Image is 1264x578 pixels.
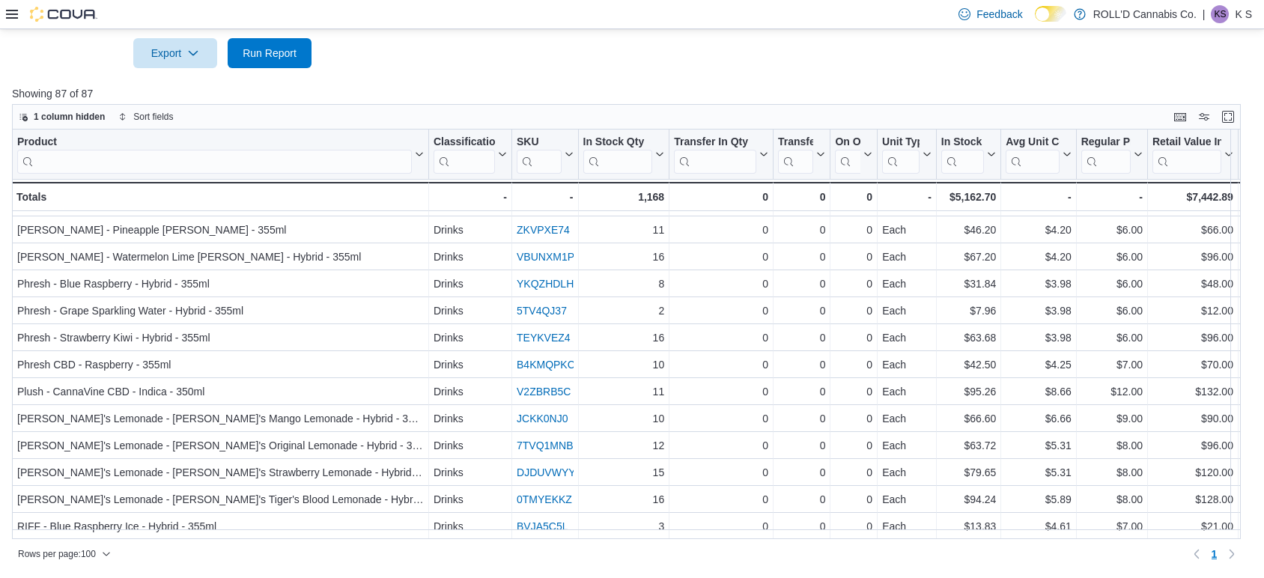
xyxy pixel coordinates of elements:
a: DJDUVWYY [517,466,576,478]
div: SKU URL [517,135,561,173]
div: - [1081,188,1143,206]
div: $7,442.89 [1152,188,1233,206]
span: Feedback [976,7,1022,22]
div: $66.00 [1152,221,1233,239]
div: 0 [674,463,768,481]
div: Drinks [434,517,507,535]
div: Retail Value In Stock [1152,135,1221,149]
div: [PERSON_NAME]'s Lemonade - [PERSON_NAME]'s Strawberry Lemonade - Hybrid - 355ml [17,463,424,481]
div: $75.90 [941,194,996,212]
button: Transfer In Qty [674,135,768,173]
div: 16 [583,329,665,347]
span: KS [1214,5,1226,23]
div: $6.00 [1081,275,1143,293]
div: Each [882,356,932,374]
div: Transfer In Qty [674,135,756,149]
div: 0 [674,436,768,454]
div: Drinks [434,275,507,293]
div: 0 [835,221,872,239]
div: $6.00 [1081,302,1143,320]
div: On Order Qty [835,135,860,173]
div: 0 [674,329,768,347]
p: K S [1235,5,1252,23]
div: 0 [778,436,825,454]
button: Classification [434,135,507,173]
div: SKU [517,135,561,149]
div: 0 [778,248,825,266]
div: 15 [583,463,665,481]
div: 0 [778,356,825,374]
div: Regular Price [1081,135,1131,149]
div: 1,168 [583,188,665,206]
button: Avg Unit Cost In Stock [1006,135,1071,173]
div: $6.00 [1081,248,1143,266]
div: 0 [835,248,872,266]
div: $6.00 [1081,221,1143,239]
div: 0 [835,436,872,454]
div: In Stock Qty [583,135,653,173]
div: Drinks [434,248,507,266]
div: Drinks [434,302,507,320]
div: Drinks [434,383,507,401]
div: $66.60 [941,410,996,428]
a: 0TMYEKKZ [517,493,572,505]
div: $7.00 [1081,194,1143,212]
div: 0 [778,302,825,320]
div: $3.98 [1006,329,1071,347]
div: [PERSON_NAME]'s Lemonade - [PERSON_NAME]'s Original Lemonade - Hybrid - 355ml [17,436,424,454]
div: $8.00 [1081,490,1143,508]
div: $6.00 [1081,329,1143,347]
div: 0 [835,194,872,212]
div: $96.00 [1152,436,1233,454]
input: Dark Mode [1035,6,1066,22]
button: Unit Type [882,135,932,173]
div: 0 [835,490,872,508]
div: $5,162.70 [941,188,996,206]
button: Previous page [1188,545,1206,563]
div: $42.50 [941,356,996,374]
div: $8.00 [1081,463,1143,481]
div: Each [882,517,932,535]
div: $95.26 [941,383,996,401]
div: Phresh CBD - Raspberry - 355ml [17,356,424,374]
div: Drinks [434,194,507,212]
div: $63.72 [941,436,996,454]
a: BVJA5C5L [517,520,568,532]
div: - [434,188,507,206]
div: $70.00 [1152,356,1233,374]
div: Retail Value In Stock [1152,135,1221,173]
nav: Pagination for preceding grid [1188,542,1242,566]
button: Regular Price [1081,135,1143,173]
div: [PERSON_NAME]'s Lemonade - [PERSON_NAME]'s Mango Lemonade - Hybrid - 355ml [17,410,424,428]
div: Phresh - Strawberry Kiwi - Hybrid - 355ml [17,329,424,347]
div: $4.20 [1006,221,1071,239]
div: 0 [674,517,768,535]
button: In Stock Cost [941,135,996,173]
p: | [1203,5,1206,23]
a: ZKVPXE74 [517,224,570,236]
button: Retail Value In Stock [1152,135,1233,173]
div: 0 [778,490,825,508]
a: 7TVQ1MNB [517,439,573,451]
div: 10 [583,356,665,374]
div: 0 [835,383,872,401]
div: 0 [674,410,768,428]
div: M*[PERSON_NAME] - Zero [PERSON_NAME] Lemonade - Hybrid - 355ml [17,194,424,212]
button: On Order Qty [835,135,872,173]
div: Phresh - Grape Sparkling Water - Hybrid - 355ml [17,302,424,320]
div: Drinks [434,221,507,239]
div: $4.20 [1006,248,1071,266]
div: 0 [835,410,872,428]
div: $8.00 [1081,436,1143,454]
div: 0 [835,275,872,293]
div: Drinks [434,356,507,374]
div: Avg Unit Cost In Stock [1006,135,1059,173]
button: SKU [517,135,573,173]
div: $12.00 [1152,302,1233,320]
button: Display options [1195,108,1213,126]
a: V2ZBRB5C [517,386,571,398]
button: Run Report [228,38,312,68]
div: 16 [583,248,665,266]
div: $6.66 [1006,410,1071,428]
div: $7.00 [1081,356,1143,374]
